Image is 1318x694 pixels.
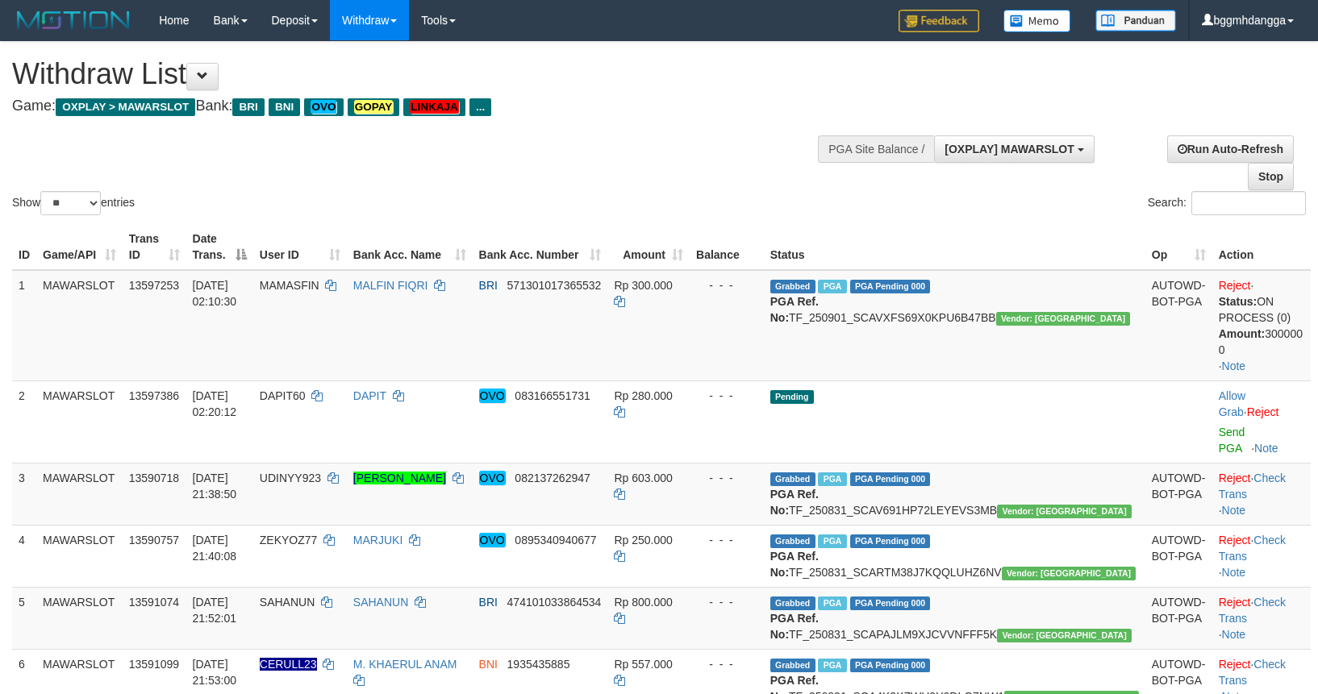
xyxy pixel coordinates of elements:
span: Rp 603.000 [614,472,672,484]
td: · · [1212,463,1311,525]
td: · [1212,380,1311,463]
span: [OXPLAY] MAWARSLOT [945,143,1074,156]
span: Rp 557.000 [614,658,672,671]
th: Op: activate to sort column ascending [1145,224,1212,270]
img: MOTION_logo.png [12,8,135,32]
td: · · [1212,525,1311,587]
th: Action [1212,224,1311,270]
div: PGA Site Balance / [818,135,934,163]
div: - - - [696,388,757,404]
div: - - - [696,277,757,293]
a: Check Trans [1219,534,1286,563]
span: BRI [479,596,498,609]
div: - - - [696,532,757,548]
a: Reject [1247,405,1279,418]
td: · · [1212,270,1311,381]
h1: Withdraw List [12,58,862,90]
span: PGA Pending [850,280,931,293]
span: ... [469,98,491,116]
a: Note [1222,504,1246,517]
td: AUTOWD-BOT-PGA [1145,463,1212,525]
span: Copy 474101033864534 to clipboard [507,596,602,609]
a: Note [1222,566,1246,579]
span: Grabbed [770,534,815,548]
b: PGA Ref. No: [770,550,819,579]
span: Vendor URL: https://secure10.1velocity.biz [996,312,1131,326]
span: Grabbed [770,596,815,610]
span: Copy 083166551731 to clipboard [515,389,590,402]
em: OVO [479,533,506,547]
td: TF_250901_SCAVXFS69X0KPU6B47BB [764,270,1145,381]
img: Button%20Memo.svg [1003,10,1071,32]
a: SAHANUN [353,596,408,609]
span: Marked by bggmhdangga [818,659,846,672]
span: Rp 300.000 [614,279,672,292]
td: TF_250831_SCAV691HP72LEYEVS3MB [764,463,1145,525]
span: Vendor URL: https://secure10.1velocity.biz [1002,567,1137,580]
input: Search: [1191,191,1306,215]
th: Status [764,224,1145,270]
a: Run Auto-Refresh [1167,135,1294,163]
a: Check Trans [1219,658,1286,687]
em: GOPAY [354,100,394,114]
span: Marked by bggmhdangga [818,596,846,610]
a: Note [1222,628,1246,641]
td: TF_250831_SCAPAJLM9XJCVVNFFF5K [764,587,1145,649]
span: Copy 1935435885 to clipboard [507,658,570,671]
span: PGA Pending [850,472,931,486]
th: Amount: activate to sort column ascending [607,224,690,270]
a: Note [1254,442,1278,455]
td: · · [1212,587,1311,649]
span: Copy 082137262947 to clipboard [515,472,590,484]
th: Bank Acc. Name: activate to sort column ascending [347,224,473,270]
label: Search: [1148,191,1306,215]
span: Marked by bggmhdangga [818,280,846,293]
b: Amount: [1219,327,1266,340]
td: TF_250831_SCARTM38J7KQQLUHZ6NV [764,525,1145,587]
a: Send PGA [1219,426,1245,455]
a: DAPIT [353,389,386,402]
img: panduan.png [1095,10,1176,31]
span: OXPLAY > MAWARSLOT [56,98,195,116]
em: OVO [311,100,336,114]
span: BNI [479,658,498,671]
span: Marked by bggmhdangga [818,534,846,548]
span: Copy 0895340940677 to clipboard [515,534,596,546]
div: - - - [696,656,757,672]
em: OVO [479,471,506,485]
em: OVO [479,389,506,403]
span: Grabbed [770,659,815,672]
a: [PERSON_NAME] [353,472,446,484]
div: - - - [696,470,757,486]
img: Feedback.jpg [899,10,979,32]
a: Reject [1219,534,1251,546]
h4: Game: Bank: [12,98,862,114]
a: Note [1222,359,1246,372]
span: BNI [269,98,300,116]
span: Pending [770,390,814,404]
th: Bank Acc. Number: activate to sort column ascending [473,224,608,270]
span: Copy 571301017365532 to clipboard [507,279,602,292]
a: MARJUKI [353,534,402,546]
a: MALFIN FIQRI [353,279,428,292]
span: Vendor URL: https://secure10.1velocity.biz [997,505,1132,518]
span: · [1219,389,1247,418]
td: AUTOWD-BOT-PGA [1145,587,1212,649]
a: Check Trans [1219,596,1286,625]
span: Grabbed [770,280,815,293]
a: Check Trans [1219,472,1286,501]
span: Grabbed [770,472,815,486]
span: PGA Pending [850,534,931,548]
a: Reject [1219,472,1251,484]
a: M. KHAERUL ANAM [353,658,457,671]
span: Vendor URL: https://secure10.1velocity.biz [997,629,1132,642]
a: Allow Grab [1219,389,1245,418]
span: Rp 280.000 [614,389,672,402]
button: [OXPLAY] MAWARSLOT [934,135,1094,163]
div: ON PROCESS (0) 300000 0 [1219,293,1304,358]
a: Stop [1248,163,1294,190]
a: Reject [1219,658,1251,671]
b: PGA Ref. No: [770,488,819,517]
span: Rp 250.000 [614,534,672,546]
td: AUTOWD-BOT-PGA [1145,270,1212,381]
